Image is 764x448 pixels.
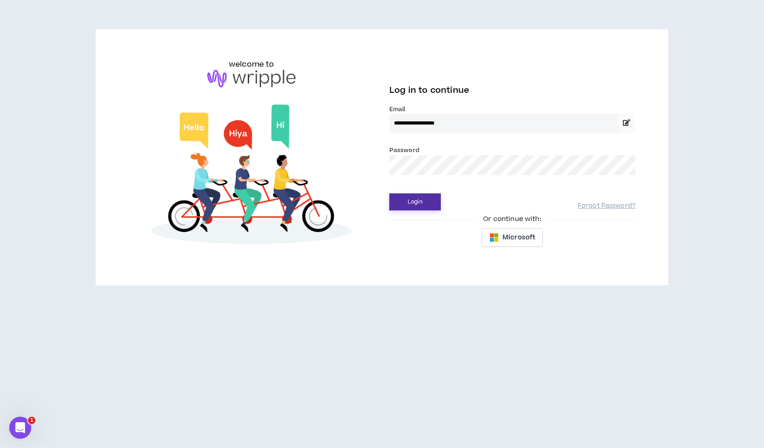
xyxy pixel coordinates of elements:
[207,70,296,87] img: logo-brand.png
[389,146,419,154] label: Password
[129,96,375,256] img: Welcome to Wripple
[28,417,35,424] span: 1
[578,202,635,210] a: Forgot Password?
[482,228,543,247] button: Microsoft
[389,85,469,96] span: Log in to continue
[9,417,31,439] iframe: Intercom live chat
[389,193,441,210] button: Login
[502,233,535,243] span: Microsoft
[389,105,635,113] label: Email
[229,59,274,70] h6: welcome to
[477,214,547,224] span: Or continue with:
